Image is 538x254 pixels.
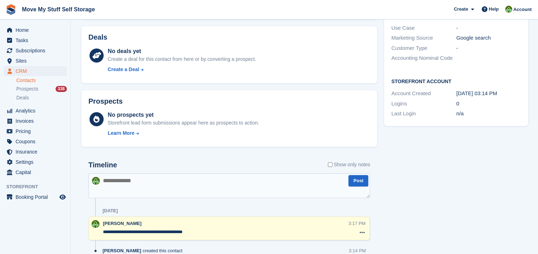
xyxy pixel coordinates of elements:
[88,33,107,41] h2: Deals
[103,247,186,254] div: created this contact
[4,192,67,202] a: menu
[16,66,58,76] span: CRM
[58,193,67,201] a: Preview store
[103,221,141,226] span: [PERSON_NAME]
[6,183,70,190] span: Storefront
[16,94,67,102] a: Deals
[4,157,67,167] a: menu
[92,220,99,228] img: Joel Booth
[108,111,259,119] div: No prospects yet
[108,129,134,137] div: Learn More
[16,106,58,116] span: Analytics
[391,44,456,52] div: Customer Type
[103,247,141,254] span: [PERSON_NAME]
[4,56,67,66] a: menu
[4,137,67,146] a: menu
[391,110,456,118] div: Last Login
[88,161,117,169] h2: Timeline
[103,208,118,214] div: [DATE]
[92,177,100,185] img: Joel Booth
[348,175,368,187] button: Post
[4,66,67,76] a: menu
[4,126,67,136] a: menu
[16,25,58,35] span: Home
[328,161,370,168] label: Show only notes
[456,90,521,98] div: [DATE] 03:14 PM
[456,100,521,108] div: 0
[16,167,58,177] span: Capital
[108,129,259,137] a: Learn More
[16,77,67,84] a: Contacts
[16,137,58,146] span: Coupons
[16,147,58,157] span: Insurance
[6,4,16,15] img: stora-icon-8386f47178a22dfd0bd8f6a31ec36ba5ce8667c1dd55bd0f319d3a0aa187defe.svg
[391,54,456,62] div: Accounting Nominal Code
[391,34,456,42] div: Marketing Source
[456,24,521,32] div: -
[16,192,58,202] span: Booking Portal
[16,85,67,93] a: Prospects 338
[108,56,256,63] div: Create a deal for this contact from here or by converting a prospect.
[456,110,521,118] div: n/a
[328,161,332,168] input: Show only notes
[16,35,58,45] span: Tasks
[4,25,67,35] a: menu
[4,116,67,126] a: menu
[456,44,521,52] div: -
[391,77,521,85] h2: Storefront Account
[505,6,512,13] img: Joel Booth
[4,35,67,45] a: menu
[489,6,499,13] span: Help
[456,34,521,42] div: Google search
[16,46,58,56] span: Subscriptions
[16,116,58,126] span: Invoices
[16,86,38,92] span: Prospects
[19,4,98,15] a: Move My Stuff Self Storage
[16,94,29,101] span: Deals
[349,247,366,254] div: 3:14 PM
[454,6,468,13] span: Create
[348,220,365,227] div: 3:17 PM
[4,46,67,56] a: menu
[4,147,67,157] a: menu
[108,66,256,73] a: Create a Deal
[16,126,58,136] span: Pricing
[16,56,58,66] span: Sites
[391,100,456,108] div: Logins
[4,106,67,116] a: menu
[16,157,58,167] span: Settings
[56,86,67,92] div: 338
[391,90,456,98] div: Account Created
[391,24,456,32] div: Use Case
[88,97,123,105] h2: Prospects
[4,167,67,177] a: menu
[108,119,259,127] div: Storefront lead form submissions appear here as prospects to action.
[108,47,256,56] div: No deals yet
[108,66,139,73] div: Create a Deal
[513,6,532,13] span: Account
